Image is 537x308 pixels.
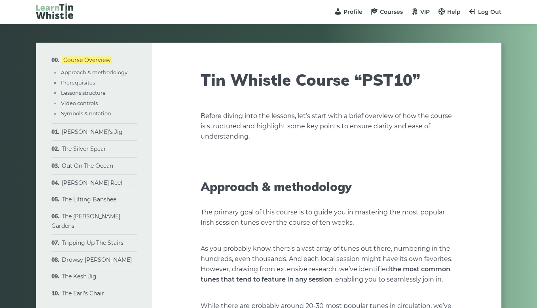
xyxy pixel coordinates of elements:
h1: Tin Whistle Course “PST10” [201,70,453,89]
a: VIP [411,8,430,15]
a: Course Overview [62,56,112,64]
a: Log Out [469,8,501,15]
a: [PERSON_NAME]’s Jig [62,128,123,135]
a: Help [438,8,461,15]
p: As you probably know, there’s a vast array of tunes out there, numbering in the hundreds, even th... [201,244,453,285]
p: The primary goal of this course is to guide you in mastering the most popular Irish session tunes... [201,207,453,228]
a: Courses [370,8,403,15]
a: Approach & methodology [61,69,127,75]
a: Drowsy [PERSON_NAME] [62,256,132,263]
a: Prerequisites [61,79,95,86]
a: Profile [334,8,362,15]
a: The Silver Spear [62,145,106,152]
a: The Kesh Jig [62,273,97,280]
a: The Earl’s Chair [62,290,104,297]
span: Help [447,8,461,15]
a: Symbols & notation [61,110,111,116]
a: The [PERSON_NAME] Gardens [51,213,120,229]
a: Lessons structure [61,90,106,96]
a: [PERSON_NAME] Reel [62,179,122,186]
span: Profile [343,8,362,15]
span: Log Out [478,8,501,15]
p: Before diving into the lessons, let’s start with a brief overview of how the course is structured... [201,111,453,142]
a: Video controls [61,100,98,106]
a: The Lilting Banshee [62,196,116,203]
a: Out On The Ocean [62,162,113,169]
span: Courses [380,8,403,15]
a: Tripping Up The Stairs [62,239,123,246]
span: VIP [420,8,430,15]
h2: Approach & methodology [201,180,453,194]
img: LearnTinWhistle.com [36,3,73,19]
